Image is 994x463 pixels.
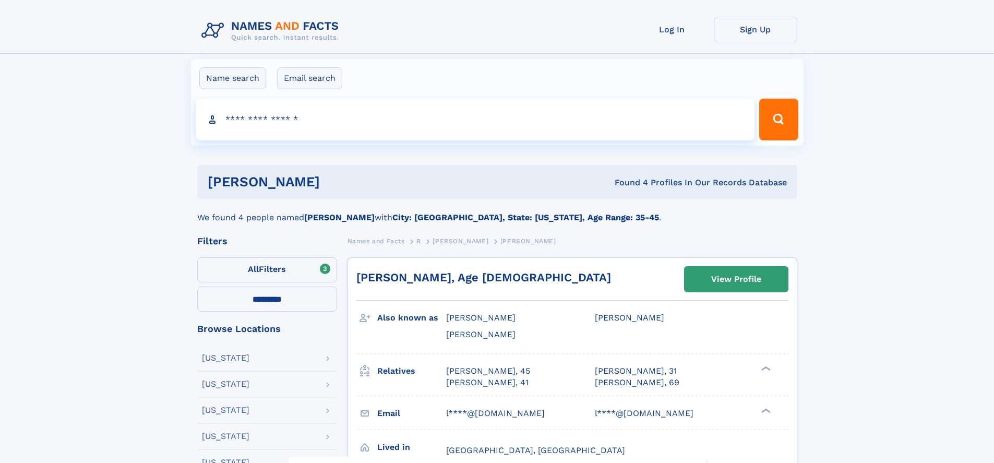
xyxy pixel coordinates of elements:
[446,445,625,455] span: [GEOGRAPHIC_DATA], [GEOGRAPHIC_DATA]
[197,236,337,246] div: Filters
[433,238,488,245] span: [PERSON_NAME]
[377,309,446,327] h3: Also known as
[685,267,788,292] a: View Profile
[446,329,516,339] span: [PERSON_NAME]
[196,99,755,140] input: search input
[202,380,249,388] div: [US_STATE]
[197,199,797,224] div: We found 4 people named with .
[759,365,771,372] div: ❯
[202,406,249,414] div: [US_STATE]
[197,257,337,282] label: Filters
[595,377,679,388] a: [PERSON_NAME], 69
[595,313,664,323] span: [PERSON_NAME]
[446,365,530,377] a: [PERSON_NAME], 45
[416,234,421,247] a: R
[467,177,787,188] div: Found 4 Profiles In Our Records Database
[248,264,259,274] span: All
[199,67,266,89] label: Name search
[208,175,468,188] h1: [PERSON_NAME]
[630,17,714,42] a: Log In
[595,365,677,377] a: [PERSON_NAME], 31
[711,267,761,291] div: View Profile
[197,324,337,334] div: Browse Locations
[277,67,342,89] label: Email search
[714,17,797,42] a: Sign Up
[356,271,611,284] a: [PERSON_NAME], Age [DEMOGRAPHIC_DATA]
[433,234,488,247] a: [PERSON_NAME]
[759,99,798,140] button: Search Button
[759,407,771,414] div: ❯
[304,212,375,222] b: [PERSON_NAME]
[500,238,556,245] span: [PERSON_NAME]
[202,354,249,362] div: [US_STATE]
[377,438,446,456] h3: Lived in
[348,234,405,247] a: Names and Facts
[377,405,446,422] h3: Email
[202,432,249,441] div: [US_STATE]
[446,313,516,323] span: [PERSON_NAME]
[392,212,659,222] b: City: [GEOGRAPHIC_DATA], State: [US_STATE], Age Range: 35-45
[377,362,446,380] h3: Relatives
[446,377,529,388] a: [PERSON_NAME], 41
[416,238,421,245] span: R
[197,17,348,45] img: Logo Names and Facts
